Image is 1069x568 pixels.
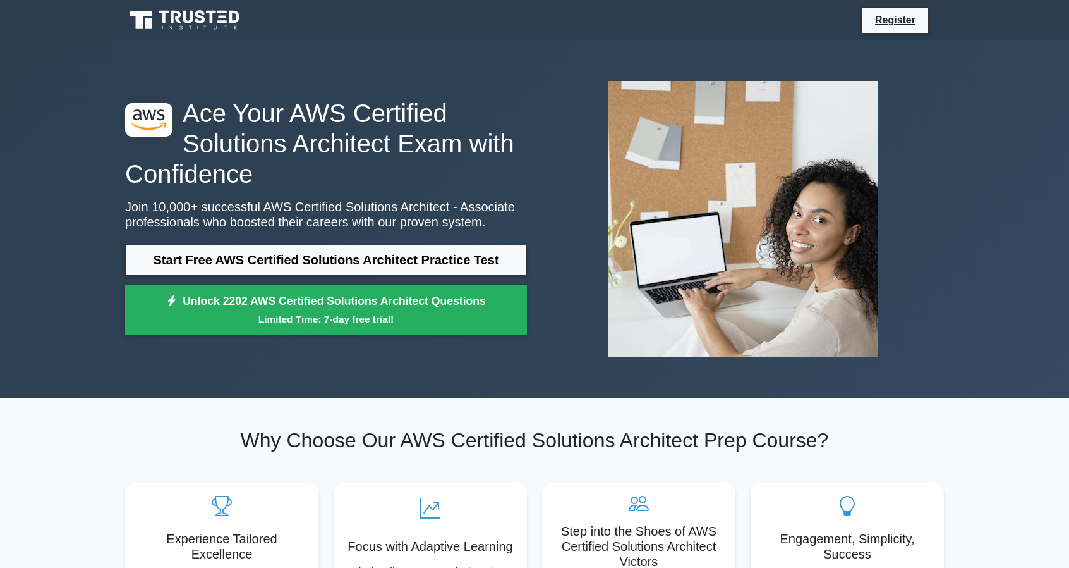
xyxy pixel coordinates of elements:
[141,312,511,326] small: Limited Time: 7-day free trial!
[867,12,923,28] a: Register
[135,531,308,562] h5: Experience Tailored Excellence
[125,428,944,452] h2: Why Choose Our AWS Certified Solutions Architect Prep Course?
[125,245,527,275] a: Start Free AWS Certified Solutions Architect Practice Test
[344,539,517,554] h5: Focus with Adaptive Learning
[125,285,527,335] a: Unlock 2202 AWS Certified Solutions Architect QuestionsLimited Time: 7-day free trial!
[761,531,934,562] h5: Engagement, Simplicity, Success
[125,98,527,189] h1: Ace Your AWS Certified Solutions Architect Exam with Confidence
[125,199,527,230] p: Join 10,000+ successful AWS Certified Solutions Architect - Associate professionals who boosted t...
